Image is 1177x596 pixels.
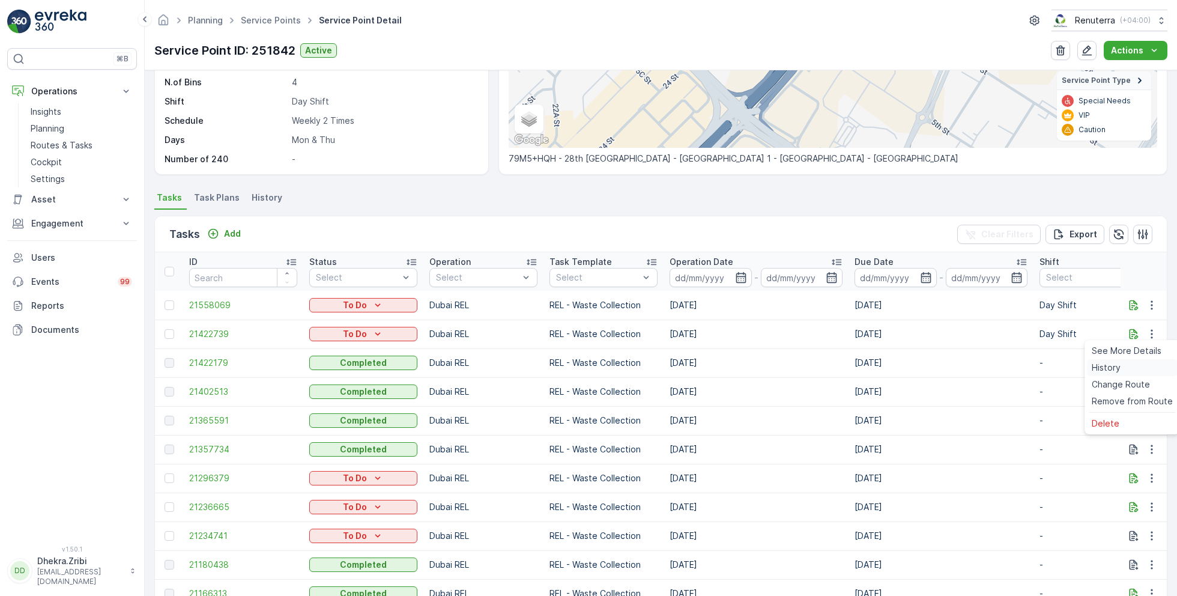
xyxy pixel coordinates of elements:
[549,530,658,542] p: REL - Waste Collection
[549,386,658,398] p: REL - Waste Collection
[31,156,62,168] p: Cockpit
[189,299,297,311] span: 21558069
[309,327,417,341] button: To Do
[664,348,849,377] td: [DATE]
[549,256,612,268] p: Task Template
[429,299,537,311] p: Dubai REL
[1039,256,1059,268] p: Shift
[343,472,367,484] p: To Do
[120,277,130,287] p: 99
[189,386,297,398] a: 21402513
[1092,379,1150,391] span: Change Route
[340,357,387,369] p: Completed
[189,443,297,455] a: 21357734
[189,472,297,484] a: 21296379
[165,153,287,165] p: Number of 240
[309,385,417,399] button: Completed
[165,560,174,570] div: Toggle Row Selected
[202,227,246,241] button: Add
[343,530,367,542] p: To Do
[189,268,297,287] input: Search
[31,106,61,118] p: Insights
[670,268,752,287] input: dd/mm/yyyy
[429,328,537,340] p: Dubai REL
[165,76,287,88] p: N.of Bins
[31,324,132,336] p: Documents
[429,472,537,484] p: Dubai REL
[340,386,387,398] p: Completed
[849,435,1033,464] td: [DATE]
[849,550,1033,579] td: [DATE]
[305,44,332,56] p: Active
[1039,472,1148,484] p: -
[7,318,137,342] a: Documents
[31,173,65,185] p: Settings
[165,387,174,397] div: Toggle Row Selected
[309,529,417,543] button: To Do
[1039,415,1148,427] p: -
[26,137,137,154] a: Routes & Tasks
[189,256,198,268] p: ID
[429,443,537,455] p: Dubai REL
[292,115,476,127] p: Weekly 2 Times
[1039,530,1148,542] p: -
[10,561,29,580] div: DD
[429,415,537,427] p: Dubai REL
[31,300,132,312] p: Reports
[189,415,297,427] span: 21365591
[429,357,537,369] p: Dubai REL
[188,15,223,25] a: Planning
[429,501,537,513] p: Dubai REL
[309,442,417,457] button: Completed
[292,76,476,88] p: 4
[549,501,658,513] p: REL - Waste Collection
[31,252,132,264] p: Users
[429,559,537,571] p: Dubai REL
[849,406,1033,435] td: [DATE]
[340,559,387,571] p: Completed
[549,472,658,484] p: REL - Waste Collection
[429,530,537,542] p: Dubai REL
[1120,16,1151,25] p: ( +04:00 )
[1039,357,1148,369] p: -
[1104,41,1167,60] button: Actions
[31,276,110,288] p: Events
[429,256,471,268] p: Operation
[1039,501,1148,513] p: -
[7,546,137,553] span: v 1.50.1
[165,134,287,146] p: Days
[309,256,337,268] p: Status
[189,559,297,571] a: 21180438
[7,10,31,34] img: logo
[157,18,170,28] a: Homepage
[309,298,417,312] button: To Do
[194,192,240,204] span: Task Plans
[252,192,282,204] span: History
[157,192,182,204] span: Tasks
[189,357,297,369] a: 21422179
[189,501,297,513] a: 21236665
[316,14,404,26] span: Service Point Detail
[165,416,174,425] div: Toggle Row Selected
[37,567,124,586] p: [EMAIL_ADDRESS][DOMAIN_NAME]
[165,115,287,127] p: Schedule
[957,225,1041,244] button: Clear Filters
[855,256,894,268] p: Due Date
[189,530,297,542] span: 21234741
[512,132,551,148] img: Google
[512,132,551,148] a: Open this area in Google Maps (opens a new window)
[549,357,658,369] p: REL - Waste Collection
[31,139,92,151] p: Routes & Tasks
[1051,10,1167,31] button: Renuterra(+04:00)
[664,550,849,579] td: [DATE]
[7,555,137,586] button: DDDhekra.Zribi[EMAIL_ADDRESS][DOMAIN_NAME]
[849,348,1033,377] td: [DATE]
[165,473,174,483] div: Toggle Row Selected
[1111,44,1143,56] p: Actions
[1039,559,1148,571] p: -
[165,96,287,108] p: Shift
[26,120,137,137] a: Planning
